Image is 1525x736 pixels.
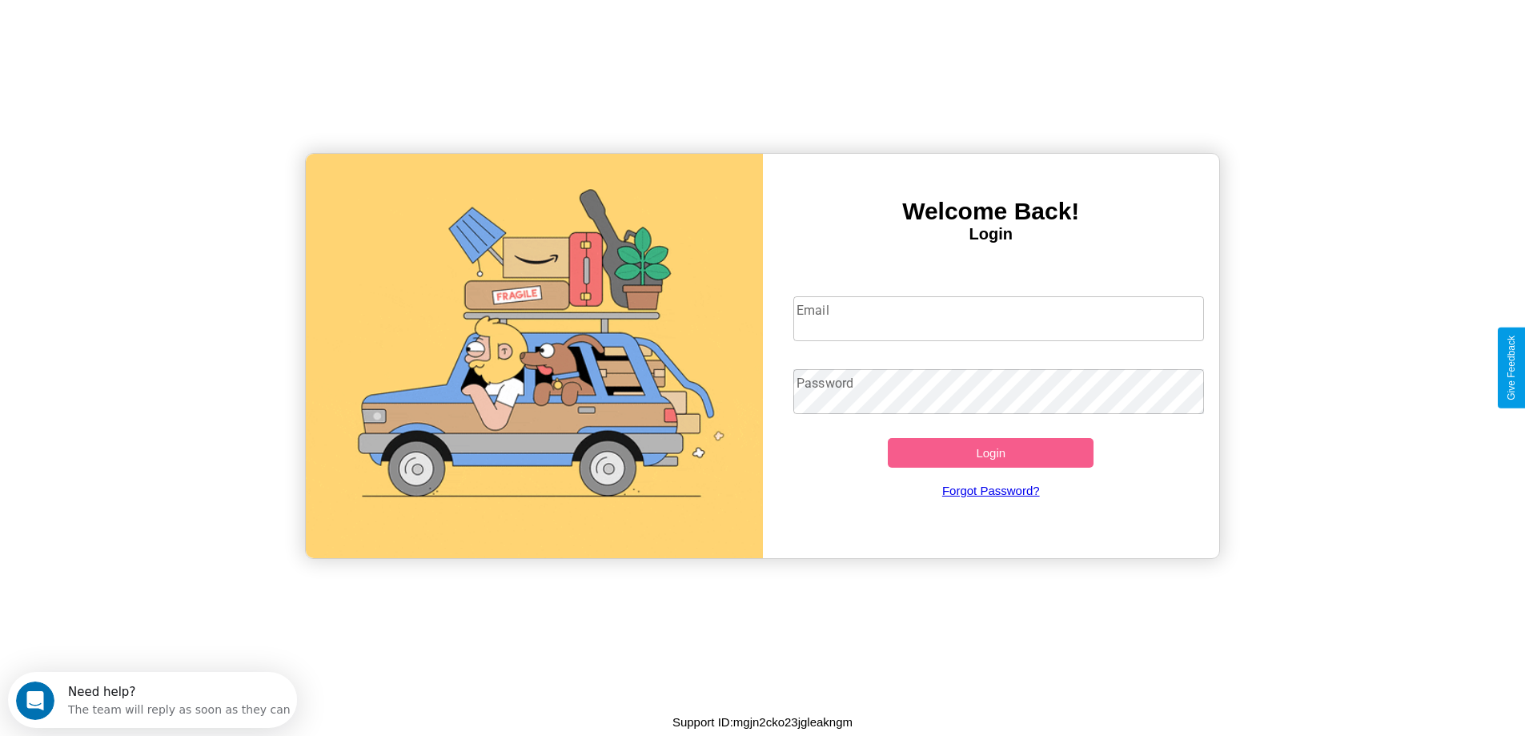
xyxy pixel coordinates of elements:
a: Forgot Password? [785,468,1196,513]
h3: Welcome Back! [763,198,1220,225]
div: The team will reply as soon as they can [60,26,283,43]
iframe: Intercom live chat [16,682,54,720]
h4: Login [763,225,1220,243]
div: Give Feedback [1506,336,1517,400]
div: Open Intercom Messenger [6,6,298,50]
button: Login [888,438,1094,468]
div: Need help? [60,14,283,26]
p: Support ID: mgjn2cko23jgleakngm [672,711,853,733]
img: gif [306,154,763,558]
iframe: Intercom live chat discovery launcher [8,672,297,728]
